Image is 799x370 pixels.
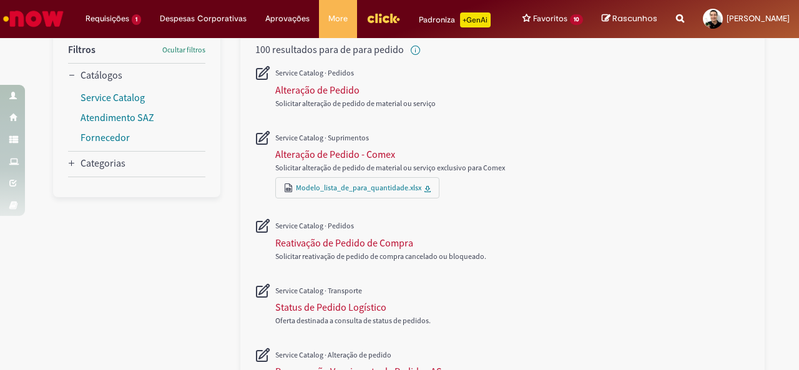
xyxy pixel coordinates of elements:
img: click_logo_yellow_360x200.png [366,9,400,27]
p: +GenAi [460,12,491,27]
span: Rascunhos [612,12,657,24]
span: Aprovações [265,12,310,25]
span: 1 [132,14,141,25]
a: Rascunhos [602,13,657,25]
span: Despesas Corporativas [160,12,247,25]
img: ServiceNow [1,6,66,31]
span: [PERSON_NAME] [727,13,790,24]
span: More [328,12,348,25]
span: Favoritos [533,12,567,25]
span: Requisições [86,12,129,25]
span: 10 [570,14,583,25]
div: Padroniza [419,12,491,27]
